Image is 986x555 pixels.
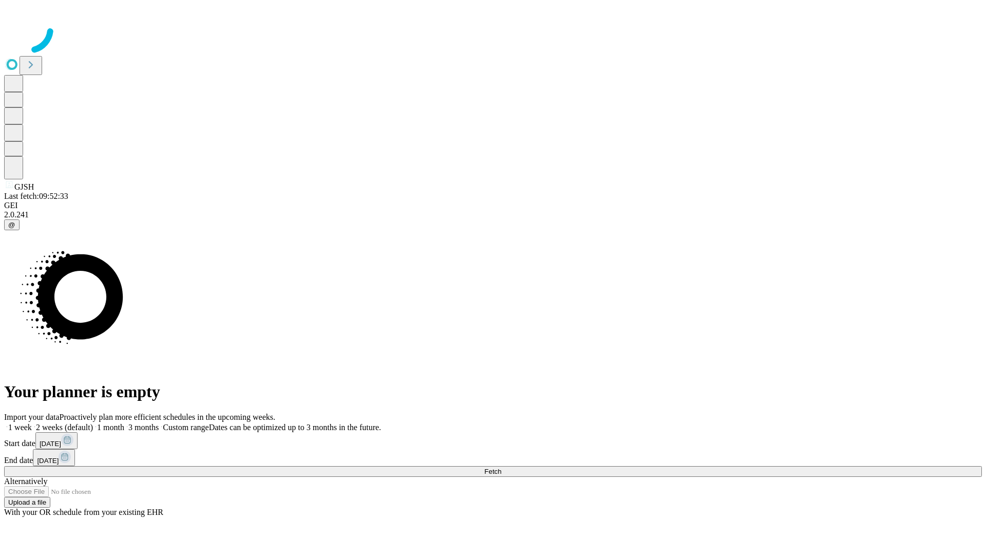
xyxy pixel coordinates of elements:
[4,432,982,449] div: Start date
[8,221,15,229] span: @
[8,423,32,432] span: 1 week
[35,432,78,449] button: [DATE]
[209,423,381,432] span: Dates can be optimized up to 3 months in the future.
[97,423,124,432] span: 1 month
[4,201,982,210] div: GEI
[128,423,159,432] span: 3 months
[37,457,59,465] span: [DATE]
[60,413,275,421] span: Proactively plan more efficient schedules in the upcoming weeks.
[4,382,982,401] h1: Your planner is empty
[4,192,68,200] span: Last fetch: 09:52:33
[36,423,93,432] span: 2 weeks (default)
[4,477,47,486] span: Alternatively
[14,182,34,191] span: GJSH
[4,508,163,516] span: With your OR schedule from your existing EHR
[4,219,20,230] button: @
[40,440,61,448] span: [DATE]
[4,497,50,508] button: Upload a file
[163,423,208,432] span: Custom range
[484,468,501,475] span: Fetch
[33,449,75,466] button: [DATE]
[4,210,982,219] div: 2.0.241
[4,466,982,477] button: Fetch
[4,413,60,421] span: Import your data
[4,449,982,466] div: End date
